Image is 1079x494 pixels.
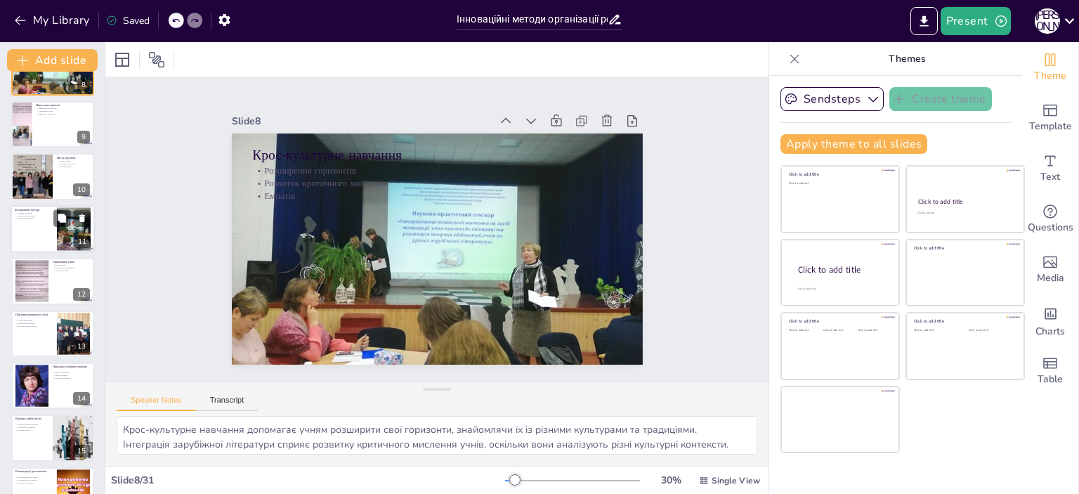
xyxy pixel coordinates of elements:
[1035,7,1060,35] button: І [PERSON_NAME]
[257,74,514,141] div: Slide 8
[1022,143,1078,194] div: Add text boxes
[806,42,1008,76] p: Themes
[53,372,90,375] p: Успішні практики
[910,7,938,35] button: Export to PowerPoint
[36,112,90,115] p: Ефективне навчання
[15,322,53,325] p: Коригування підходів
[196,396,259,411] button: Transcript
[11,153,94,200] div: 10
[15,479,53,481] p: Спілкування з колегами
[73,445,90,457] div: 15
[11,415,94,461] div: 15
[53,374,90,377] p: Обмін досвідом
[7,49,98,72] button: Add slide
[789,329,820,332] div: Click to add text
[15,469,53,474] p: Рекомендації для вчителів
[1022,295,1078,346] div: Add charts and graphs
[789,182,889,186] div: Click to add text
[1029,119,1072,134] span: Template
[267,127,632,216] p: Розширення горизонтів
[57,160,90,162] p: Реальні задачі
[36,108,90,110] p: Професійний розвиток
[77,131,90,143] div: 9
[117,396,196,411] button: Speaker Notes
[15,481,53,484] p: Постійне навчання
[15,313,53,317] p: Підсумки навчального року
[36,110,90,112] p: Адаптація до змін
[1038,372,1063,387] span: Table
[914,318,1014,324] div: Click to add title
[53,209,70,226] button: Duplicate Slide
[111,474,505,487] div: Slide 8 / 31
[1022,346,1078,396] div: Add a table
[74,209,91,226] button: Delete Slide
[117,416,757,455] textarea: Крос-культурне навчання допомагає учням розширити свої горизонти, знайомлячи їх із різними культу...
[1035,324,1065,339] span: Charts
[823,329,855,332] div: Click to add text
[712,475,760,486] span: Single View
[11,9,96,32] button: My Library
[53,269,90,272] p: Самооцінювання
[917,212,1011,215] div: Click to add text
[36,103,90,108] p: Підготовка вчителів
[270,108,636,204] p: Крос-культурне навчання
[654,474,688,487] div: 30 %
[789,318,889,324] div: Click to add title
[73,288,90,301] div: 12
[73,183,90,196] div: 10
[914,329,958,332] div: Click to add text
[53,377,90,379] p: Розвиток спільноти
[780,87,884,111] button: Sendsteps
[858,329,889,332] div: Click to add text
[798,264,888,275] div: Click to add title
[1022,245,1078,295] div: Add images, graphics, shapes or video
[15,325,53,327] p: Вдосконалення процесу
[57,162,90,165] p: Критичне мислення
[73,392,90,405] div: 14
[262,152,627,241] p: Емпатія
[74,235,91,248] div: 11
[148,51,165,68] span: Position
[53,365,90,369] p: Приклади успішних практик
[1037,271,1064,286] span: Media
[57,164,90,167] p: Творчий підхід
[15,424,48,427] p: Зміни в освітній політиці
[15,476,53,479] p: Впровадження інновацій
[969,329,1013,332] div: Click to add text
[914,245,1014,251] div: Click to add title
[798,287,887,290] div: Click to add body
[53,260,90,264] p: Оцінювання учнів
[889,87,992,111] button: Create theme
[73,340,90,353] div: 13
[457,9,608,30] input: Insert title
[15,427,48,429] p: Технологічні новинки
[77,79,90,91] div: 8
[15,212,53,214] p: Активна взаємодія
[15,319,53,322] p: Аналіз результатів
[264,139,629,228] p: Розвиток критичного мислення
[111,48,133,71] div: Layout
[1022,194,1078,245] div: Get real-time input from your audience
[15,429,48,431] p: Потреби учнів
[1028,220,1073,235] span: Questions
[15,417,48,422] p: Виклики майбутнього
[53,264,90,267] p: Нові підходи
[11,363,94,409] div: 14
[1035,8,1060,34] div: І [PERSON_NAME]
[780,134,927,154] button: Apply theme to all slides
[57,156,90,160] p: Метод проектів
[11,49,94,96] div: 8
[106,14,150,27] div: Saved
[15,207,53,212] p: Інтерактивні методи
[11,101,94,148] div: 9
[11,258,94,304] div: 12
[1022,42,1078,93] div: Change the overall theme
[15,214,53,217] p: Підвищення мотивації
[1022,93,1078,143] div: Add ready made slides
[941,7,1011,35] button: Present
[1040,169,1060,185] span: Text
[11,205,95,253] div: 11
[1034,68,1066,84] span: Theme
[15,216,53,219] p: Різноманітні методи
[789,171,889,177] div: Click to add title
